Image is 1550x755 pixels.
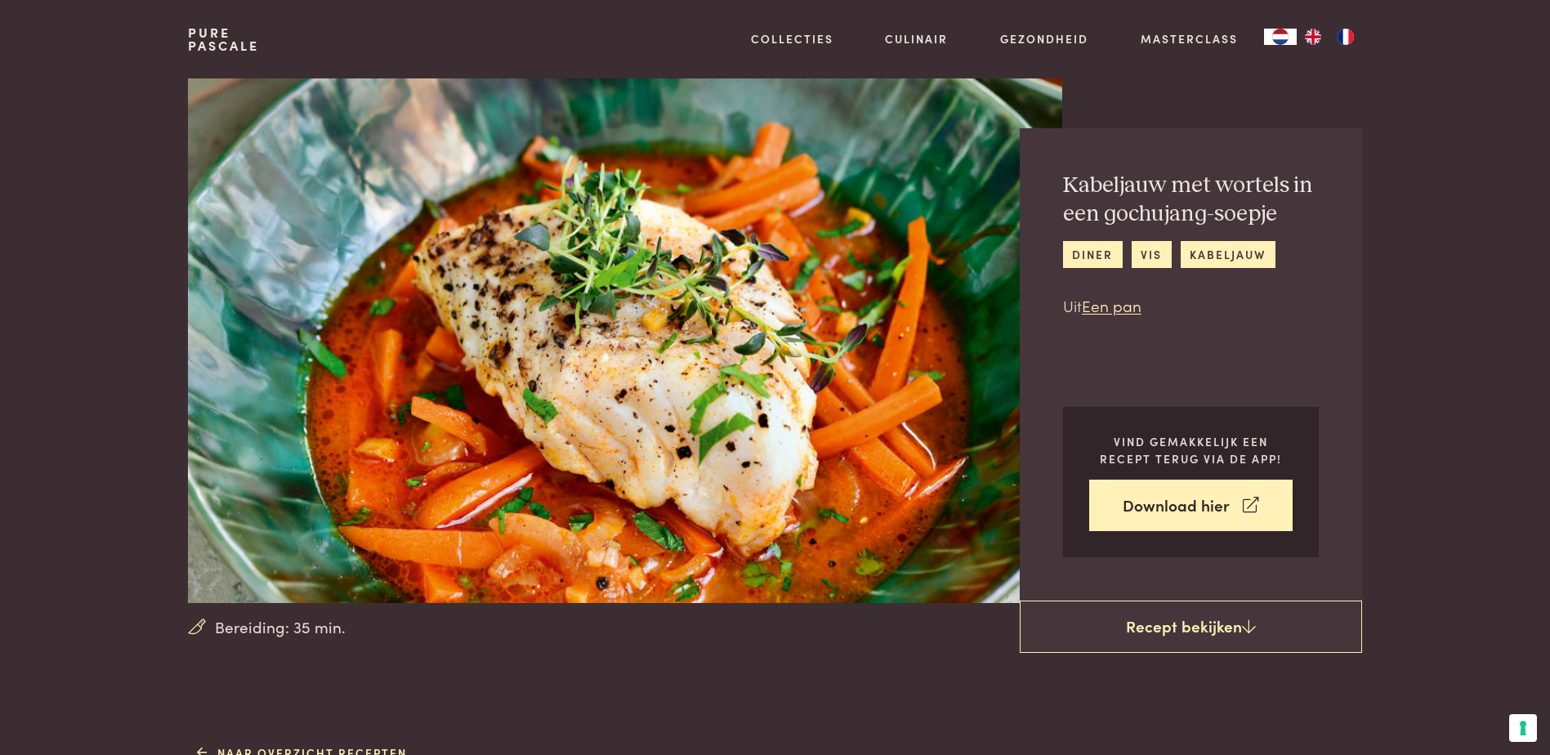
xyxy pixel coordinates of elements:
[1063,172,1319,228] h2: Kabeljauw met wortels in een gochujang-soepje
[1509,714,1537,742] button: Uw voorkeuren voor toestemming voor trackingtechnologieën
[1063,294,1319,318] p: Uit
[1082,294,1141,316] a: Een pan
[1063,241,1123,268] a: diner
[1264,29,1297,45] div: Language
[1181,241,1275,268] a: kabeljauw
[188,78,1061,603] img: Kabeljauw met wortels in een gochujang-soepje
[1297,29,1329,45] a: EN
[885,30,948,47] a: Culinair
[1089,480,1293,531] a: Download hier
[1264,29,1362,45] aside: Language selected: Nederlands
[1329,29,1362,45] a: FR
[1000,30,1088,47] a: Gezondheid
[188,26,259,52] a: PurePascale
[751,30,833,47] a: Collecties
[215,615,346,639] span: Bereiding: 35 min.
[1297,29,1362,45] ul: Language list
[1141,30,1238,47] a: Masterclass
[1264,29,1297,45] a: NL
[1020,601,1362,653] a: Recept bekijken
[1132,241,1172,268] a: vis
[1089,433,1293,467] p: Vind gemakkelijk een recept terug via de app!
